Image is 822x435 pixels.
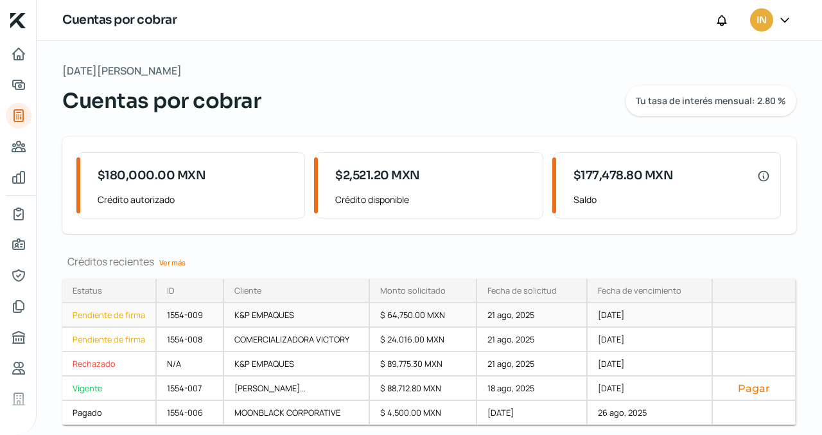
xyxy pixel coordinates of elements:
[234,285,261,296] div: Cliente
[157,401,224,425] div: 1554-006
[73,285,102,296] div: Estatus
[477,303,588,328] div: 21 ago, 2025
[98,191,294,208] span: Crédito autorizado
[6,164,31,190] a: Mis finanzas
[6,355,31,381] a: Referencias
[62,303,157,328] a: Pendiente de firma
[157,352,224,377] div: N/A
[167,285,175,296] div: ID
[588,352,713,377] div: [DATE]
[380,285,446,296] div: Monto solicitado
[224,352,371,377] div: K&P EMPAQUES
[6,72,31,98] a: Adelantar facturas
[224,328,371,352] div: COMERCIALIZADORA VICTORY
[157,328,224,352] div: 1554-008
[62,11,177,30] h1: Cuentas por cobrar
[477,401,588,425] div: [DATE]
[598,285,681,296] div: Fecha de vencimiento
[588,401,713,425] div: 26 ago, 2025
[6,386,31,412] a: Industria
[588,377,713,401] div: [DATE]
[6,103,31,129] a: Tus créditos
[370,352,477,377] div: $ 89,775.30 MXN
[370,377,477,401] div: $ 88,712.80 MXN
[6,201,31,227] a: Mi contrato
[6,294,31,319] a: Documentos
[224,401,371,425] div: MOONBLACK CORPORATIVE
[62,377,157,401] a: Vigente
[370,401,477,425] div: $ 4,500.00 MXN
[62,352,157,377] a: Rechazado
[62,328,157,352] a: Pendiente de firma
[157,303,224,328] div: 1554-009
[573,167,674,184] span: $177,478.80 MXN
[6,134,31,159] a: Pago a proveedores
[6,324,31,350] a: Buró de crédito
[335,191,532,208] span: Crédito disponible
[335,167,420,184] span: $2,521.20 MXN
[723,382,785,395] button: Pagar
[62,62,182,80] span: [DATE][PERSON_NAME]
[477,328,588,352] div: 21 ago, 2025
[6,232,31,258] a: Información general
[157,377,224,401] div: 1554-007
[224,303,371,328] div: K&P EMPAQUES
[573,191,770,208] span: Saldo
[370,303,477,328] div: $ 64,750.00 MXN
[62,85,261,116] span: Cuentas por cobrar
[98,167,206,184] span: $180,000.00 MXN
[62,254,796,269] div: Créditos recientes
[62,401,157,425] a: Pagado
[154,253,191,272] a: Ver más
[588,328,713,352] div: [DATE]
[636,96,786,105] span: Tu tasa de interés mensual: 2.80 %
[224,377,371,401] div: [PERSON_NAME]...
[477,377,588,401] div: 18 ago, 2025
[477,352,588,377] div: 21 ago, 2025
[588,303,713,328] div: [DATE]
[756,13,766,28] span: IN
[370,328,477,352] div: $ 24,016.00 MXN
[6,41,31,67] a: Inicio
[487,285,557,296] div: Fecha de solicitud
[6,263,31,289] a: Representantes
